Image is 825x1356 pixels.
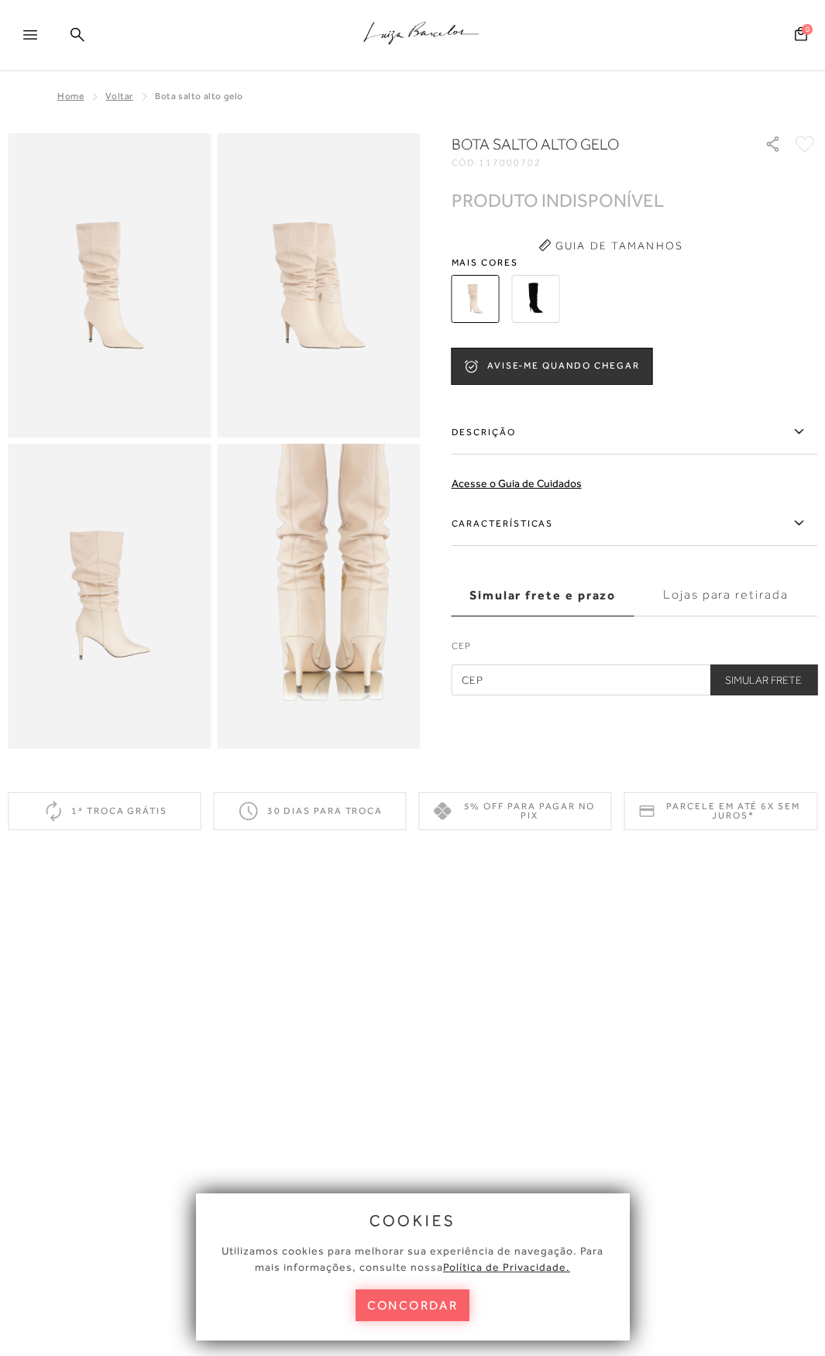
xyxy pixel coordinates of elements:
img: Bota salto alto gelo [452,275,500,323]
a: Home [57,91,84,101]
span: 0 [802,24,813,35]
a: Voltar [105,91,133,101]
span: Bota salto alto gelo [155,91,243,101]
div: 1ª troca grátis [8,792,201,830]
img: Bota slouch cano alto preta [512,275,560,323]
label: Simular frete e prazo [452,575,634,616]
h1: Bota salto alto gelo [452,133,729,155]
label: Lojas para retirada [634,575,817,616]
div: 30 dias para troca [213,792,406,830]
div: 5% off para pagar no PIX [419,792,612,830]
label: Características [452,501,818,546]
div: PRODUTO INDISPONÍVEL [452,192,664,208]
button: Guia de Tamanhos [534,233,689,258]
label: Descrição [452,410,818,455]
img: image [129,265,536,874]
div: CÓD: [452,158,748,167]
img: image [8,444,211,748]
button: AVISE-ME QUANDO CHEGAR [452,348,653,385]
button: Simular Frete [710,664,817,695]
button: concordar [356,1289,470,1321]
img: image [217,133,420,438]
span: cookies [370,1212,456,1229]
input: CEP [452,664,818,695]
img: image [8,133,211,438]
span: Utilizamos cookies para melhorar sua experiência de navegação. Para mais informações, consulte nossa [222,1244,603,1273]
label: CEP [452,639,818,661]
span: Mais cores [452,258,818,267]
a: Acesse o Guia de Cuidados [452,477,582,489]
a: Política de Privacidade. [443,1261,570,1273]
div: Parcele em até 6x sem juros* [624,792,817,830]
span: 117000702 [479,157,541,168]
button: 0 [790,26,812,46]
